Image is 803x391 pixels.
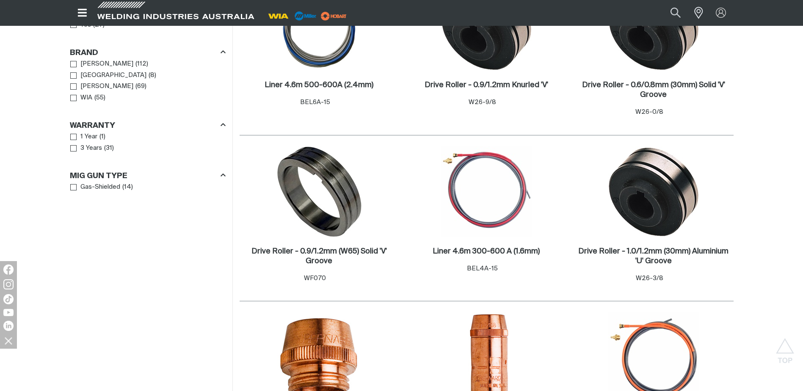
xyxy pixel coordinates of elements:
a: 3 Years [70,143,102,154]
a: Drive Roller - 0.9/1.2mm Knurled 'V' [425,80,548,90]
span: W26-9/8 [469,99,496,105]
img: Facebook [3,264,14,275]
h2: Liner 4.6m 500-600A (2.4mm) [265,81,373,89]
div: MIG Gun Type [70,170,226,182]
span: Gas-Shielded [80,182,120,192]
h2: Drive Roller - 0.6/0.8mm (30mm) Solid 'V' Groove [582,81,725,99]
h3: MIG Gun Type [70,171,127,181]
img: hide socials [1,333,16,348]
span: 1 Year [80,132,97,142]
span: W26-3/8 [636,275,663,281]
a: [PERSON_NAME] [70,81,134,92]
img: miller [318,10,349,22]
img: Drive Roller - 1.0/1.2mm (30mm) Aluminium 'U' Groove [608,146,699,237]
div: Brand [70,47,226,58]
a: Gas-Shielded [70,182,121,193]
ul: MIG Gun Type [70,182,225,193]
a: [PERSON_NAME] [70,58,134,70]
span: WF070 [304,275,326,281]
a: miller [318,13,349,19]
span: [GEOGRAPHIC_DATA] [80,71,146,80]
img: Drive Roller - 0.9/1.2mm (W65) Solid 'V' Groove [274,146,364,237]
span: ( 8 ) [149,71,156,80]
span: [PERSON_NAME] [80,59,133,69]
img: TikTok [3,294,14,304]
button: Scroll to top [775,338,795,357]
img: Instagram [3,279,14,289]
ul: Warranty [70,131,225,154]
a: Drive Roller - 0.6/0.8mm (30mm) Solid 'V' Groove [578,80,729,100]
span: [PERSON_NAME] [80,82,133,91]
span: WIA [80,93,92,103]
a: Liner 4.6m 300-600 A (1.6mm) [433,247,540,256]
span: BEL4A-15 [467,265,498,272]
h2: Drive Roller - 0.9/1.2mm (W65) Solid 'V' Groove [251,248,387,265]
img: Liner 4.6m 300-600 A (1.6mm) [441,146,532,237]
a: Liner 4.6m 500-600A (2.4mm) [265,80,373,90]
span: ( 55 ) [94,93,105,103]
a: Drive Roller - 0.9/1.2mm (W65) Solid 'V' Groove [244,247,395,266]
span: 3 Years [80,143,102,153]
img: LinkedIn [3,321,14,331]
a: WIA [70,92,93,104]
a: Drive Roller - 1.0/1.2mm (30mm) Aluminium 'U' Groove [578,247,729,266]
h2: Liner 4.6m 300-600 A (1.6mm) [433,248,540,255]
button: Search products [661,3,690,22]
span: ( 69 ) [135,82,146,91]
h2: Drive Roller - 0.9/1.2mm Knurled 'V' [425,81,548,89]
ul: Brand [70,58,225,103]
input: Product name or item number... [650,3,690,22]
span: W26-0/8 [635,109,663,115]
img: YouTube [3,309,14,316]
h3: Warranty [70,121,115,131]
div: Warranty [70,120,226,131]
span: ( 14 ) [122,182,133,192]
a: 1 Year [70,131,98,143]
h2: Drive Roller - 1.0/1.2mm (30mm) Aluminium 'U' Groove [578,248,728,265]
a: [GEOGRAPHIC_DATA] [70,70,147,81]
span: BEL6A-15 [300,99,330,105]
h3: Brand [70,48,98,58]
span: ( 112 ) [135,59,148,69]
span: ( 31 ) [104,143,114,153]
span: ( 1 ) [99,132,105,142]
